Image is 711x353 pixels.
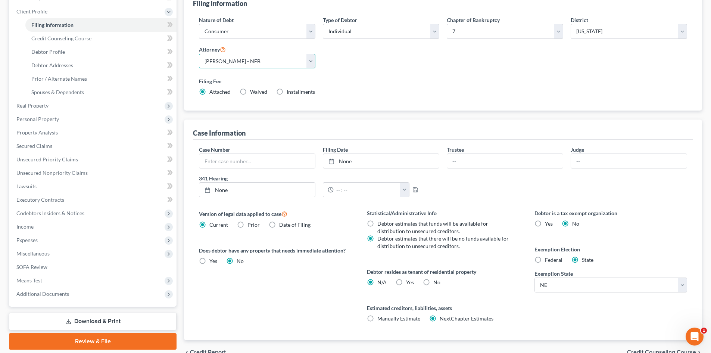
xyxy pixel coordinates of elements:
span: Yes [406,279,414,285]
a: Prior / Alternate Names [25,72,177,86]
span: Client Profile [16,8,47,15]
span: Yes [545,220,553,227]
label: Case Number [199,146,230,154]
input: Enter case number... [199,154,315,168]
a: Download & Print [9,313,177,330]
span: Yes [209,258,217,264]
span: 1 [701,328,707,334]
span: Manually Estimate [377,315,420,322]
span: Unsecured Priority Claims [16,156,78,162]
div: Case Information [193,128,246,137]
a: Spouses & Dependents [25,86,177,99]
span: Additional Documents [16,291,69,297]
span: Prior / Alternate Names [31,75,87,82]
span: Debtor estimates that there will be no funds available for distribution to unsecured creditors. [377,235,509,249]
a: Property Analysis [10,126,177,139]
span: Prior [247,222,260,228]
span: Installments [287,89,315,95]
span: N/A [377,279,387,285]
span: Executory Contracts [16,196,64,203]
label: Chapter of Bankruptcy [447,16,500,24]
a: Secured Claims [10,139,177,153]
a: None [199,183,315,197]
span: Debtor estimates that funds will be available for distribution to unsecured creditors. [377,220,488,234]
span: Unsecured Nonpriority Claims [16,170,88,176]
label: Debtor resides as tenant of residential property [367,268,520,276]
span: Expenses [16,237,38,243]
span: Spouses & Dependents [31,89,84,95]
label: Exemption Election [534,245,687,253]
label: Trustee [447,146,464,154]
span: Debtor Addresses [31,62,73,68]
label: District [571,16,588,24]
span: Date of Filing [279,222,311,228]
label: Does debtor have any property that needs immediate attention? [199,247,352,254]
label: Judge [571,146,584,154]
label: Exemption State [534,270,573,278]
a: Unsecured Nonpriority Claims [10,166,177,180]
span: Personal Property [16,116,59,122]
label: Type of Debtor [323,16,357,24]
label: Attorney [199,45,226,54]
span: Current [209,222,228,228]
input: -- [571,154,687,168]
span: Real Property [16,102,49,109]
span: NextChapter Estimates [440,315,493,322]
iframe: Intercom live chat [686,328,704,346]
label: Nature of Debt [199,16,234,24]
span: Debtor Profile [31,49,65,55]
a: None [323,154,439,168]
span: State [582,257,593,263]
span: No [572,220,579,227]
input: -- [447,154,563,168]
label: 341 Hearing [195,174,443,182]
span: Lawsuits [16,183,37,189]
a: Executory Contracts [10,193,177,207]
label: Estimated creditors, liabilities, assets [367,304,520,312]
a: Credit Counseling Course [25,32,177,45]
a: Lawsuits [10,180,177,193]
a: Debtor Profile [25,45,177,59]
label: Statistical/Administrative Info [367,209,520,217]
span: No [433,279,440,285]
span: Property Analysis [16,129,58,136]
label: Debtor is a tax exempt organization [534,209,687,217]
a: SOFA Review [10,260,177,274]
span: Federal [545,257,562,263]
input: -- : -- [334,183,400,197]
a: Unsecured Priority Claims [10,153,177,166]
span: Secured Claims [16,143,52,149]
span: Filing Information [31,22,74,28]
label: Filing Date [323,146,348,154]
span: Miscellaneous [16,250,50,257]
span: Codebtors Insiders & Notices [16,210,84,216]
span: Credit Counseling Course [31,35,91,41]
span: SOFA Review [16,264,47,270]
span: No [237,258,244,264]
span: Means Test [16,277,42,284]
a: Review & File [9,333,177,350]
a: Debtor Addresses [25,59,177,72]
label: Filing Fee [199,77,687,85]
span: Income [16,223,34,230]
span: Attached [209,89,231,95]
label: Version of legal data applied to case [199,209,352,218]
span: Waived [250,89,267,95]
a: Filing Information [25,18,177,32]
